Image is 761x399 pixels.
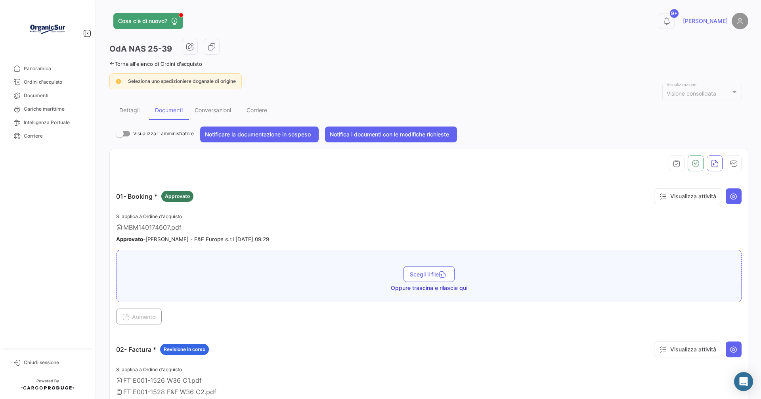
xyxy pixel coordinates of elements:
div: Documenti [155,107,183,113]
span: Chiudi sessione [24,359,86,366]
a: Documenti [6,89,89,102]
a: Corriere [6,129,89,143]
button: Visualizza attività [654,188,721,204]
span: Visualizza l' amministratore [133,129,194,138]
button: Cosa c'è di nuovo? [113,13,183,29]
div: Dettagli [119,107,140,113]
span: Cosa c'è di nuovo? [118,17,167,25]
p: 02- Factura * [116,344,209,355]
b: Approvato [116,236,143,242]
span: FT E001-1528 F&F W36 C2.pdf [123,388,216,396]
img: placeholder-user.png [732,13,748,29]
span: MBM140174607.pdf [123,223,182,231]
div: Corriere [247,107,267,113]
span: Cariche marittime [24,106,86,113]
button: Aumento [116,309,162,324]
span: Ordini d'acquisto [24,79,86,86]
span: Visione consolidata [667,90,716,97]
a: Ordini d'acquisto [6,75,89,89]
p: 01- Booking * [116,191,193,202]
span: Documenti [24,92,86,99]
span: Scegli il file [410,271,448,278]
span: Corriere [24,132,86,140]
span: Intelligenza Portuale [24,119,86,126]
button: Notificare la documentazione in sospeso [200,127,319,142]
a: Torna all'elenco di Ordini d'acquisto [109,61,202,67]
span: Si applica a Ordine d'acquisto [116,213,182,219]
small: - [PERSON_NAME] - F&F Europe s.r.l [DATE] 09:29 [116,236,269,242]
span: Oppure trascina e rilascia qui [391,284,467,292]
span: Si applica a Ordine d'acquisto [116,366,182,372]
span: [PERSON_NAME] [683,17,728,25]
a: Intelligenza Portuale [6,116,89,129]
span: Aumento [122,313,155,320]
span: Approvato [165,193,190,200]
img: Logo+OrganicSur.png [28,10,67,49]
a: Panoramica [6,62,89,75]
button: Notifica i documenti con le modifiche richieste [325,127,457,142]
h3: OdA NAS 25-39 [109,43,172,54]
div: Abrir Intercom Messenger [734,372,753,391]
span: FT E001-1526 W36 C1.pdf [123,376,202,384]
span: Seleziona uno spedizioniere doganale di origine [128,78,236,84]
div: Conversazioni [195,107,231,113]
button: Visualizza attività [654,341,721,357]
a: Cariche marittime [6,102,89,116]
button: Scegli il file [403,266,455,282]
span: Revisione in corso [164,346,205,353]
span: Panoramica [24,65,86,72]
